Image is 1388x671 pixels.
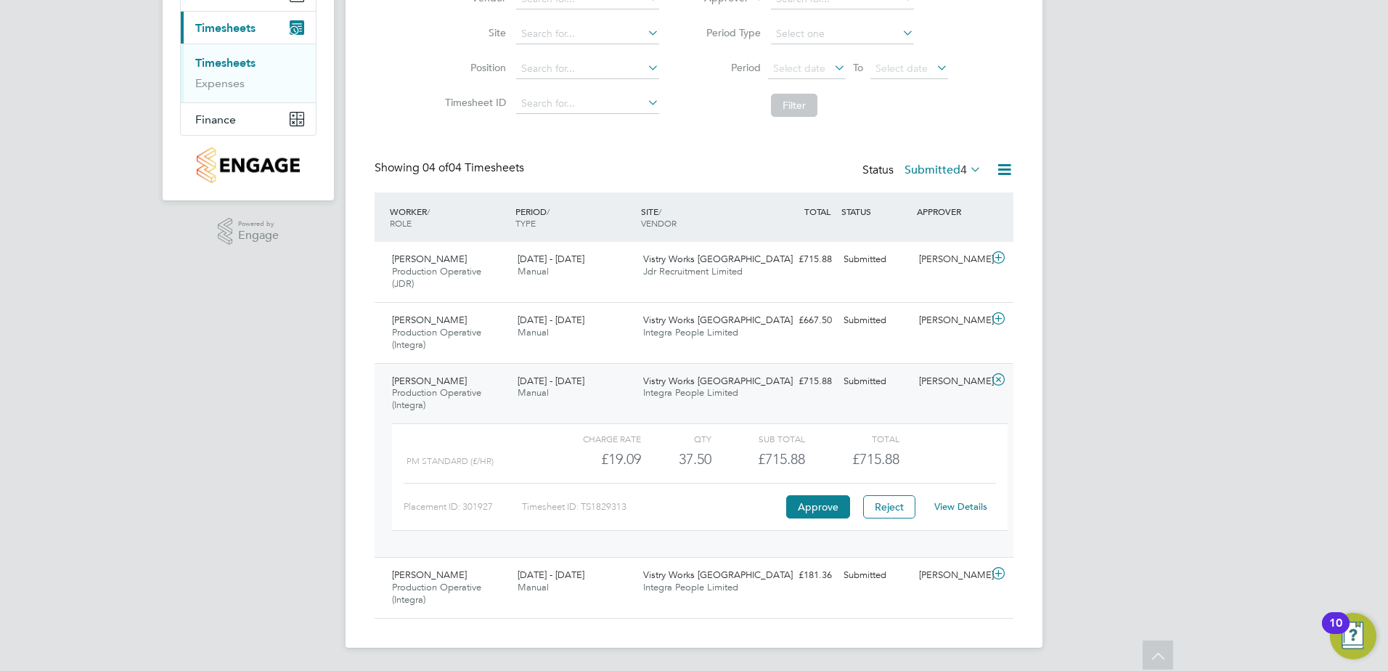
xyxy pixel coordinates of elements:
[238,218,279,230] span: Powered by
[913,564,989,587] div: [PERSON_NAME]
[711,430,805,447] div: Sub Total
[181,12,316,44] button: Timesheets
[218,218,279,245] a: Powered byEngage
[518,375,584,387] span: [DATE] - [DATE]
[181,103,316,135] button: Finance
[518,314,584,326] span: [DATE] - [DATE]
[441,26,506,39] label: Site
[547,206,550,217] span: /
[838,370,913,394] div: Submitted
[762,248,838,272] div: £715.88
[695,26,761,39] label: Period Type
[771,94,817,117] button: Filter
[1329,623,1342,642] div: 10
[195,21,256,35] span: Timesheets
[407,456,494,466] span: PM Standard (£/HR)
[516,59,659,79] input: Search for...
[1330,613,1376,659] button: Open Resource Center, 10 new notifications
[515,217,536,229] span: TYPE
[641,447,711,471] div: 37.50
[404,495,522,518] div: Placement ID: 301927
[547,430,641,447] div: Charge rate
[762,309,838,333] div: £667.50
[934,500,987,513] a: View Details
[773,62,825,75] span: Select date
[547,447,641,471] div: £19.09
[375,160,527,176] div: Showing
[862,160,984,181] div: Status
[838,309,913,333] div: Submitted
[849,58,867,77] span: To
[771,24,914,44] input: Select one
[786,495,850,518] button: Approve
[643,375,793,387] span: Vistry Works [GEOGRAPHIC_DATA]
[392,253,467,265] span: [PERSON_NAME]
[516,94,659,114] input: Search for...
[392,386,481,411] span: Production Operative (Integra)
[643,326,738,338] span: Integra People Limited
[197,147,299,183] img: countryside-properties-logo-retina.png
[852,450,899,468] span: £715.88
[392,581,481,606] span: Production Operative (Integra)
[518,265,549,277] span: Manual
[441,61,506,74] label: Position
[913,248,989,272] div: [PERSON_NAME]
[711,447,805,471] div: £715.88
[181,44,316,102] div: Timesheets
[643,265,743,277] span: Jdr Recruitment Limited
[875,62,928,75] span: Select date
[838,198,913,224] div: STATUS
[522,495,783,518] div: Timesheet ID: TS1829313
[392,265,481,290] span: Production Operative (JDR)
[637,198,763,236] div: SITE
[762,564,838,587] div: £181.36
[518,326,549,338] span: Manual
[238,229,279,242] span: Engage
[392,314,467,326] span: [PERSON_NAME]
[441,96,506,109] label: Timesheet ID
[392,375,467,387] span: [PERSON_NAME]
[643,569,793,581] span: Vistry Works [GEOGRAPHIC_DATA]
[960,163,967,177] span: 4
[518,386,549,399] span: Manual
[804,206,830,217] span: TOTAL
[643,253,793,265] span: Vistry Works [GEOGRAPHIC_DATA]
[863,495,915,518] button: Reject
[422,160,524,175] span: 04 Timesheets
[516,24,659,44] input: Search for...
[518,253,584,265] span: [DATE] - [DATE]
[838,248,913,272] div: Submitted
[195,76,245,90] a: Expenses
[427,206,430,217] span: /
[643,581,738,593] span: Integra People Limited
[913,309,989,333] div: [PERSON_NAME]
[905,163,981,177] label: Submitted
[422,160,449,175] span: 04 of
[805,430,899,447] div: Total
[392,569,467,581] span: [PERSON_NAME]
[392,326,481,351] span: Production Operative (Integra)
[386,198,512,236] div: WORKER
[195,56,256,70] a: Timesheets
[762,370,838,394] div: £715.88
[518,569,584,581] span: [DATE] - [DATE]
[913,370,989,394] div: [PERSON_NAME]
[913,198,989,224] div: APPROVER
[180,147,317,183] a: Go to home page
[658,206,661,217] span: /
[695,61,761,74] label: Period
[643,386,738,399] span: Integra People Limited
[641,217,677,229] span: VENDOR
[195,113,236,126] span: Finance
[641,430,711,447] div: QTY
[643,314,793,326] span: Vistry Works [GEOGRAPHIC_DATA]
[512,198,637,236] div: PERIOD
[390,217,412,229] span: ROLE
[518,581,549,593] span: Manual
[838,564,913,587] div: Submitted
